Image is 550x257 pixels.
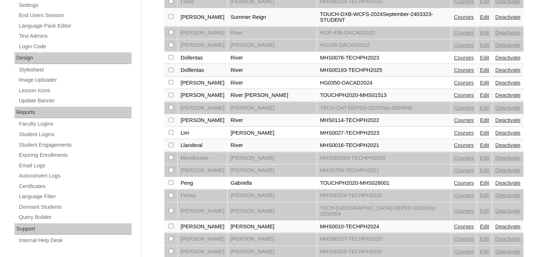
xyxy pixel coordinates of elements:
[454,155,474,161] a: Courses
[228,39,317,52] td: [PERSON_NAME]
[178,177,228,189] td: Peng
[495,167,520,173] a: Deactivate
[228,233,317,245] td: [PERSON_NAME]
[495,55,520,61] a: Deactivate
[317,77,450,89] td: HG0350-OACAD2024
[495,42,520,48] a: Deactivate
[15,52,132,64] div: Design
[317,89,450,102] td: TOUCHPH2020-MHS01513
[178,233,228,245] td: [PERSON_NAME]
[317,8,450,26] td: TOUCH-DXB-WCFS-2024September-2403323-STUDENT
[18,96,132,105] a: Update Banner
[228,177,317,189] td: Gabriella
[228,189,317,202] td: [PERSON_NAME]
[317,139,450,152] td: MHS0016-TECHPH2021
[178,221,228,233] td: [PERSON_NAME]
[495,180,520,186] a: Deactivate
[228,127,317,139] td: [PERSON_NAME]
[178,114,228,127] td: [PERSON_NAME]
[480,224,489,229] a: Edit
[454,117,474,123] a: Courses
[480,67,489,73] a: Edit
[495,92,520,98] a: Deactivate
[178,102,228,114] td: [PERSON_NAME]
[454,249,474,254] a: Courses
[317,189,450,202] td: MHS00324-TECHPH2020
[480,167,489,173] a: Edit
[178,202,228,220] td: [PERSON_NAME]
[454,208,474,214] a: Courses
[18,119,132,128] a: Faculty Logins
[228,221,317,233] td: [PERSON_NAME]
[228,64,317,77] td: River
[228,102,317,114] td: [PERSON_NAME]
[228,114,317,127] td: River
[18,236,132,245] a: Internal Help Desk
[454,67,474,73] a: Courses
[495,14,520,20] a: Deactivate
[317,39,450,52] td: HG108-OACAD2022
[228,202,317,220] td: [PERSON_NAME]
[495,130,520,136] a: Deactivate
[18,192,132,201] a: Language Filter
[454,30,474,36] a: Courses
[18,130,132,139] a: Student Logins
[178,139,228,152] td: Llanderal
[317,127,450,139] td: MHS0027-TECHPH2023
[18,171,132,180] a: Autoconvert Logs
[480,208,489,214] a: Edit
[454,80,474,86] a: Courses
[18,21,132,30] a: Language Pack Editor
[480,155,489,161] a: Edit
[178,127,228,139] td: Lim
[480,92,489,98] a: Edit
[18,140,132,150] a: Student Engagements
[454,55,474,61] a: Courses
[480,14,489,20] a: Edit
[18,86,132,95] a: Lesson Icons
[18,1,132,10] a: Settings
[495,236,520,242] a: Deactivate
[178,27,228,39] td: [PERSON_NAME]
[18,151,132,160] a: Expiring Enrollments
[178,77,228,89] td: [PERSON_NAME]
[178,189,228,202] td: Perlas
[454,192,474,198] a: Courses
[228,89,317,102] td: River [PERSON_NAME]
[317,233,450,245] td: MHS00257-TECHPH2020
[317,221,450,233] td: MHS0010-TECHPH2024
[228,139,317,152] td: River
[454,180,474,186] a: Courses
[228,27,317,39] td: River
[480,130,489,136] a: Edit
[317,64,450,77] td: MHS00193-TECHPH2025
[18,76,132,85] a: Image Uploader
[18,65,132,74] a: Stylesheet
[495,30,520,36] a: Deactivate
[18,161,132,170] a: Email Logs
[178,152,228,164] td: Mendinueto
[480,192,489,198] a: Edit
[178,64,228,77] td: Dolllentas
[454,224,474,229] a: Courses
[454,92,474,98] a: Courses
[317,102,450,114] td: TECH-QAT-DEPED-2020Sep-2000949
[480,55,489,61] a: Edit
[454,105,474,111] a: Courses
[178,89,228,102] td: [PERSON_NAME]
[317,152,450,164] td: MHS009369-TECHPH2020
[480,180,489,186] a: Edit
[18,11,132,20] a: End Users Session
[480,42,489,48] a: Edit
[495,105,520,111] a: Deactivate
[18,213,132,222] a: Query Builder
[228,164,317,177] td: [PERSON_NAME]
[480,30,489,36] a: Edit
[495,155,520,161] a: Deactivate
[495,224,520,229] a: Deactivate
[495,249,520,254] a: Deactivate
[228,8,317,26] td: Summer Reign
[228,52,317,64] td: River
[178,164,228,177] td: [PERSON_NAME]
[317,177,450,189] td: TOUCHPH2020-MHS028001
